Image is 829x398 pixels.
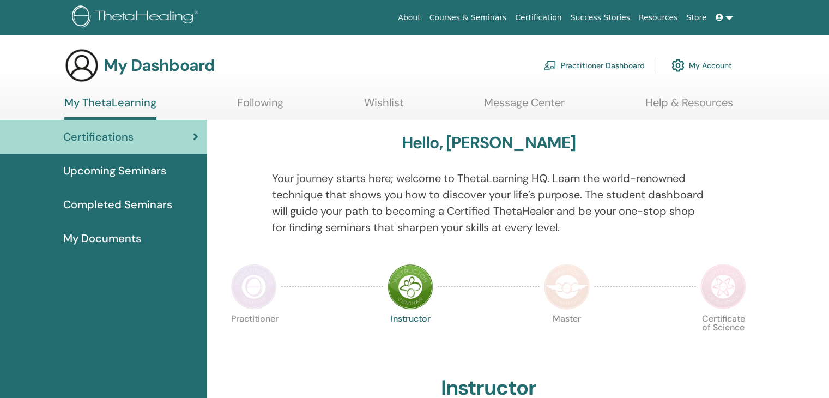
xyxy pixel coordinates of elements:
[63,230,141,246] span: My Documents
[671,53,732,77] a: My Account
[231,315,277,360] p: Practitioner
[64,48,99,83] img: generic-user-icon.jpg
[700,315,746,360] p: Certificate of Science
[645,96,733,117] a: Help & Resources
[402,133,576,153] h3: Hello, [PERSON_NAME]
[63,129,134,145] span: Certifications
[634,8,682,28] a: Resources
[63,162,166,179] span: Upcoming Seminars
[511,8,566,28] a: Certification
[64,96,156,120] a: My ThetaLearning
[388,264,433,310] img: Instructor
[72,5,202,30] img: logo.png
[671,56,685,75] img: cog.svg
[364,96,404,117] a: Wishlist
[682,8,711,28] a: Store
[543,53,645,77] a: Practitioner Dashboard
[388,315,433,360] p: Instructor
[544,264,590,310] img: Master
[394,8,425,28] a: About
[425,8,511,28] a: Courses & Seminars
[272,170,706,236] p: Your journey starts here; welcome to ThetaLearning HQ. Learn the world-renowned technique that sh...
[484,96,565,117] a: Message Center
[566,8,634,28] a: Success Stories
[231,264,277,310] img: Practitioner
[543,61,556,70] img: chalkboard-teacher.svg
[63,196,172,213] span: Completed Seminars
[237,96,283,117] a: Following
[700,264,746,310] img: Certificate of Science
[544,315,590,360] p: Master
[104,56,215,75] h3: My Dashboard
